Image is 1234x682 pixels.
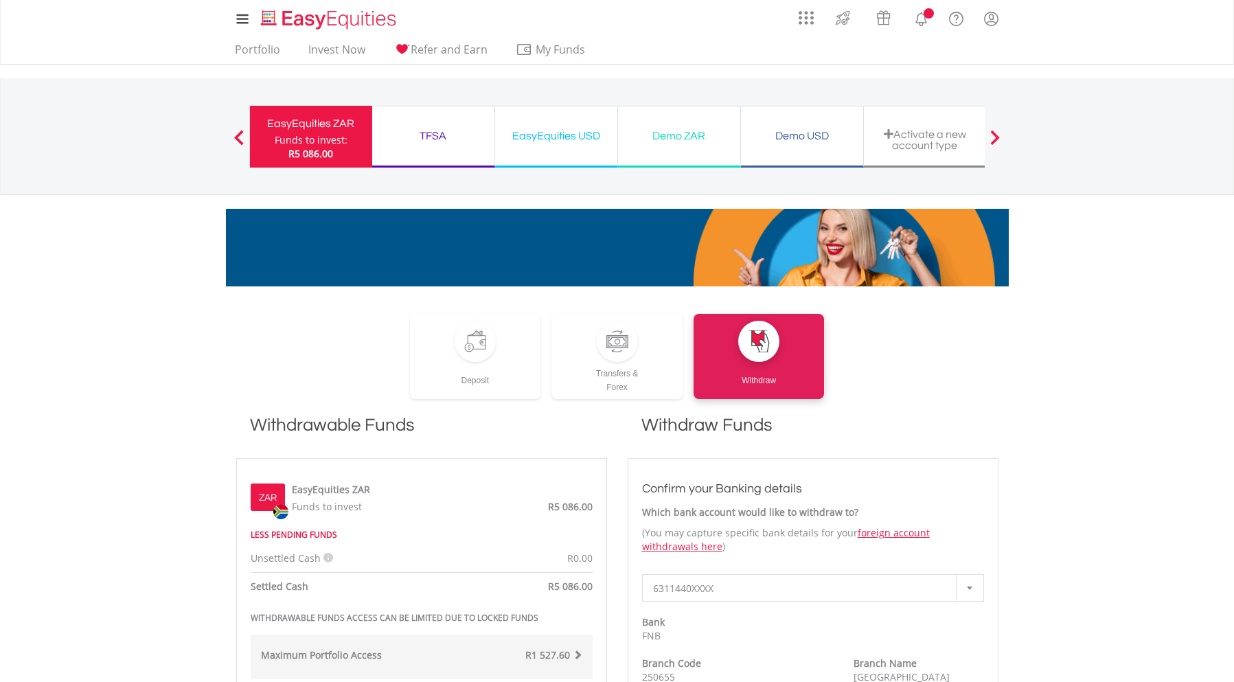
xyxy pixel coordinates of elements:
[503,126,609,146] div: EasyEquities USD
[292,483,370,497] label: EasyEquities ZAR
[642,479,984,499] h3: Confirm your Banking details
[388,43,493,64] a: Refer and Earn
[642,657,701,670] strong: Branch Code
[288,147,333,160] span: R5 086.00
[551,362,683,394] div: Transfers & Forex
[251,552,321,565] span: Unsettled Cash
[628,413,998,451] h1: Withdraw Funds
[749,126,855,146] div: Demo USD
[380,126,486,146] div: TFSA
[261,648,382,661] strong: Maximum Portfolio Access
[226,209,1009,286] img: EasyMortage Promotion Banner
[863,3,904,29] a: Vouchers
[525,648,570,661] span: R1 527.60
[653,575,952,602] span: 6311440XXXX
[694,362,825,387] div: Withdraw
[258,114,364,133] div: EasyEquities ZAR
[251,612,538,624] strong: WITHDRAWABLE FUNDS ACCESS CAN BE LIMITED DUE TO LOCKED FUNDS
[236,413,607,451] h1: Withdrawable Funds
[642,629,661,642] span: FNB
[567,552,593,565] span: R0.00
[642,505,858,519] strong: Which bank account would like to withdraw to?
[273,504,288,519] img: zar.png
[275,133,347,147] div: Funds to invest:
[799,10,814,25] img: grid-menu-icon.svg
[303,43,371,64] a: Invest Now
[229,43,286,64] a: Portfolio
[292,500,362,513] span: Funds to invest
[642,526,984,554] p: (You may capture specific bank details for your )
[548,500,593,513] span: R5 086.00
[251,529,337,541] strong: LESS PENDING FUNDS
[258,8,402,31] img: EasyEquities_Logo.png
[832,7,854,29] img: thrive-v2.svg
[904,3,939,31] a: Notifications
[854,657,917,670] strong: Branch Name
[626,126,732,146] div: Demo ZAR
[642,526,930,553] a: foreign account withdrawals here
[790,3,823,25] a: AppsGrid
[872,7,895,29] img: vouchers-v2.svg
[872,128,978,151] div: Activate a new account type
[410,314,541,399] a: Deposit
[251,580,308,593] strong: Settled Cash
[255,3,402,31] a: Home page
[551,314,683,399] a: Transfers &Forex
[939,3,974,31] a: FAQ's and Support
[694,314,825,399] a: Withdraw
[548,580,593,593] span: R5 086.00
[259,491,277,505] label: ZAR
[411,42,488,57] span: Refer and Earn
[974,3,1009,34] a: My Profile
[642,615,665,628] strong: Bank
[410,362,541,387] div: Deposit
[516,41,606,58] span: My Funds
